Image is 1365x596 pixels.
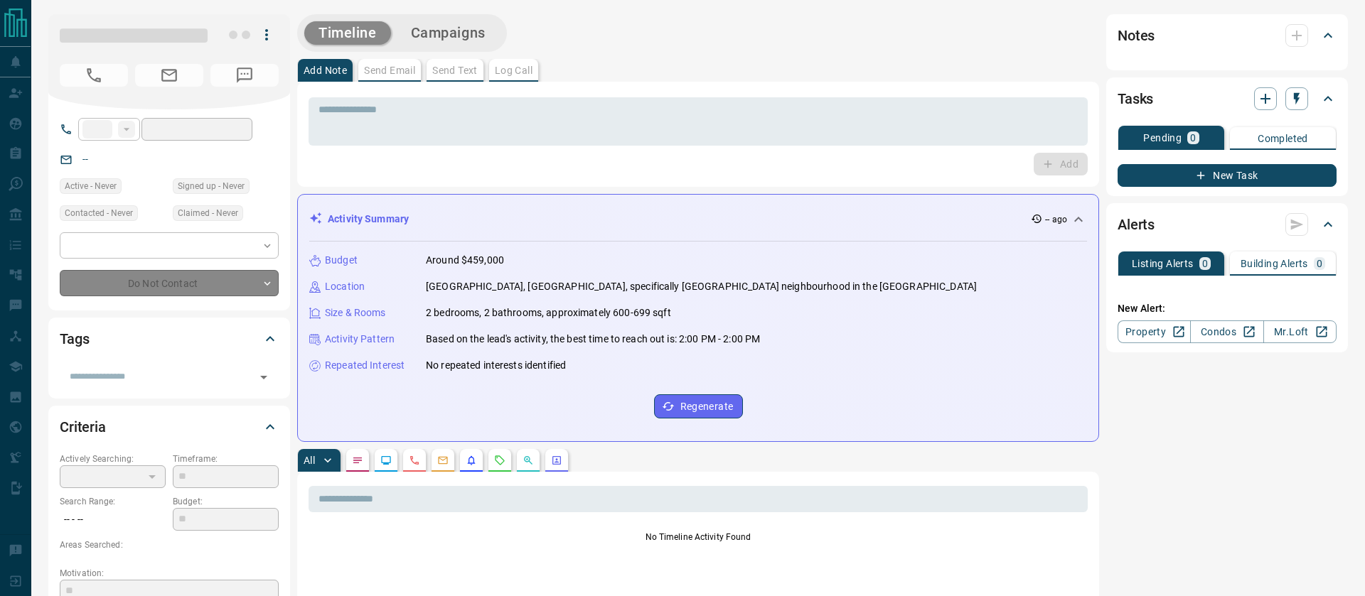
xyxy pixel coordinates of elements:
button: New Task [1118,164,1337,187]
p: [GEOGRAPHIC_DATA], [GEOGRAPHIC_DATA], specifically [GEOGRAPHIC_DATA] neighbourhood in the [GEOGRA... [426,279,977,294]
svg: Lead Browsing Activity [380,455,392,466]
p: Building Alerts [1241,259,1308,269]
p: Timeframe: [173,453,279,465]
svg: Calls [409,455,420,466]
p: 0 [1190,133,1196,143]
p: -- ago [1045,213,1067,226]
svg: Opportunities [523,455,534,466]
h2: Tasks [1118,87,1153,110]
h2: Criteria [60,416,106,438]
p: Repeated Interest [325,358,405,373]
p: 2 bedrooms, 2 bathrooms, approximately 600-699 sqft [426,305,671,320]
div: Activity Summary-- ago [309,206,1087,232]
p: Location [325,279,365,294]
p: 0 [1202,259,1208,269]
svg: Notes [352,455,363,466]
p: Areas Searched: [60,538,279,551]
div: Tasks [1118,82,1337,116]
p: New Alert: [1118,301,1337,316]
h2: Notes [1118,24,1155,47]
p: All [304,455,315,465]
p: Pending [1143,133,1182,143]
p: Motivation: [60,567,279,580]
div: Notes [1118,18,1337,53]
p: Based on the lead's activity, the best time to reach out is: 2:00 PM - 2:00 PM [426,332,760,347]
a: Condos [1190,320,1263,343]
span: No Number [210,64,279,87]
button: Timeline [304,21,391,45]
span: No Email [135,64,203,87]
button: Campaigns [397,21,500,45]
div: Tags [60,322,279,356]
span: Active - Never [65,179,117,193]
svg: Agent Actions [551,455,562,466]
span: Claimed - Never [178,206,238,220]
p: Actively Searching: [60,453,166,465]
p: Budget: [173,495,279,508]
span: Contacted - Never [65,206,133,220]
div: Criteria [60,410,279,444]
h2: Alerts [1118,213,1155,236]
p: No repeated interests identified [426,358,566,373]
p: -- - -- [60,508,166,531]
p: No Timeline Activity Found [309,531,1088,543]
svg: Emails [437,455,449,466]
a: Mr.Loft [1263,320,1337,343]
span: No Number [60,64,128,87]
div: Alerts [1118,207,1337,242]
svg: Listing Alerts [466,455,477,466]
p: Completed [1258,134,1308,143]
p: Search Range: [60,495,166,508]
svg: Requests [494,455,505,466]
p: Activity Summary [328,212,409,227]
p: Budget [325,253,358,268]
button: Regenerate [654,394,743,418]
span: Signed up - Never [178,179,245,193]
p: Add Note [304,65,347,75]
p: Size & Rooms [325,305,386,320]
div: Do Not Contact [60,270,279,296]
h2: Tags [60,327,89,350]
a: -- [82,153,88,165]
p: 0 [1317,259,1322,269]
button: Open [254,367,274,387]
a: Property [1118,320,1191,343]
p: Around $459,000 [426,253,504,268]
p: Activity Pattern [325,332,395,347]
p: Listing Alerts [1132,259,1194,269]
